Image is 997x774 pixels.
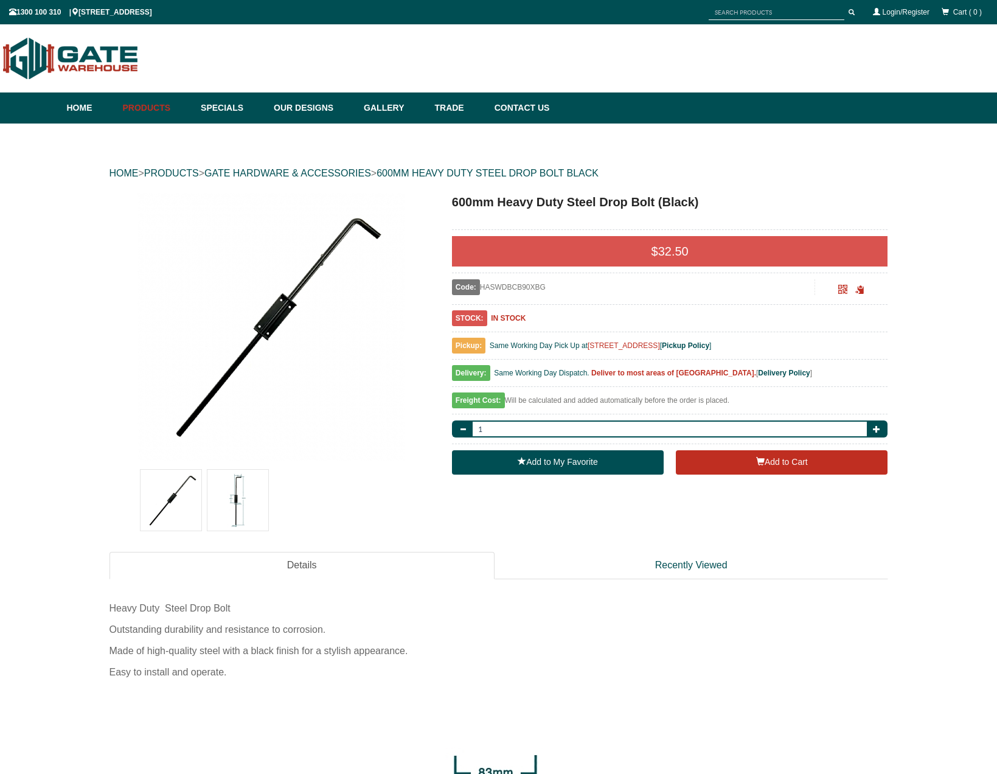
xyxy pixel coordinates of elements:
a: Products [117,92,195,124]
div: [ ] [452,366,888,387]
a: Details [109,552,495,579]
span: Code: [452,279,480,295]
a: GATE HARDWARE & ACCESSORIES [204,168,371,178]
span: Freight Cost: [452,392,505,408]
span: Click to copy the URL [855,285,864,295]
a: Contact Us [488,92,550,124]
h1: 600mm Heavy Duty Steel Drop Bolt (Black) [452,193,888,211]
a: Home [67,92,117,124]
span: Cart ( 0 ) [953,8,982,16]
a: Login/Register [883,8,929,16]
span: Same Working Day Dispatch. [494,369,589,377]
div: $ [452,236,888,267]
div: Easy to install and operate. [109,661,888,683]
div: > > > [109,154,888,193]
a: PRODUCTS [144,168,199,178]
a: Trade [428,92,488,124]
a: Add to My Favorite [452,450,664,475]
a: Recently Viewed [495,552,888,579]
div: HASWDBCB90XBG [452,279,815,295]
a: Delivery Policy [758,369,810,377]
div: Will be calculated and added automatically before the order is placed. [452,393,888,414]
span: 32.50 [658,245,689,258]
b: IN STOCK [491,314,526,322]
div: Outstanding durability and resistance to corrosion. [109,619,888,640]
span: STOCK: [452,310,487,326]
input: SEARCH PRODUCTS [709,5,844,20]
a: Gallery [358,92,428,124]
a: [STREET_ADDRESS] [588,341,660,350]
span: 1300 100 310 | [STREET_ADDRESS] [9,8,152,16]
img: 600mm Heavy Duty Steel Drop Bolt (Black) [141,470,201,531]
a: Click to enlarge and scan to share. [838,287,847,295]
a: 600MM HEAVY DUTY STEEL DROP BOLT BLACK [377,168,599,178]
a: Our Designs [268,92,358,124]
a: Specials [195,92,268,124]
img: 600mm Heavy Duty Steel Drop Bolt (Black) - - Gate Warehouse [137,193,405,461]
button: Add to Cart [676,450,888,475]
span: Same Working Day Pick Up at [ ] [490,341,712,350]
a: 600mm Heavy Duty Steel Drop Bolt (Black) - - Gate Warehouse [111,193,432,461]
div: Made of high-quality steel with a black finish for a stylish appearance. [109,640,888,661]
a: HOME [109,168,139,178]
img: 600mm Heavy Duty Steel Drop Bolt (Black) [207,470,268,531]
div: Heavy Duty Steel Drop Bolt [109,598,888,619]
a: Pickup Policy [662,341,709,350]
span: Pickup: [452,338,485,354]
b: Deliver to most areas of [GEOGRAPHIC_DATA]. [591,369,756,377]
span: Delivery: [452,365,490,381]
